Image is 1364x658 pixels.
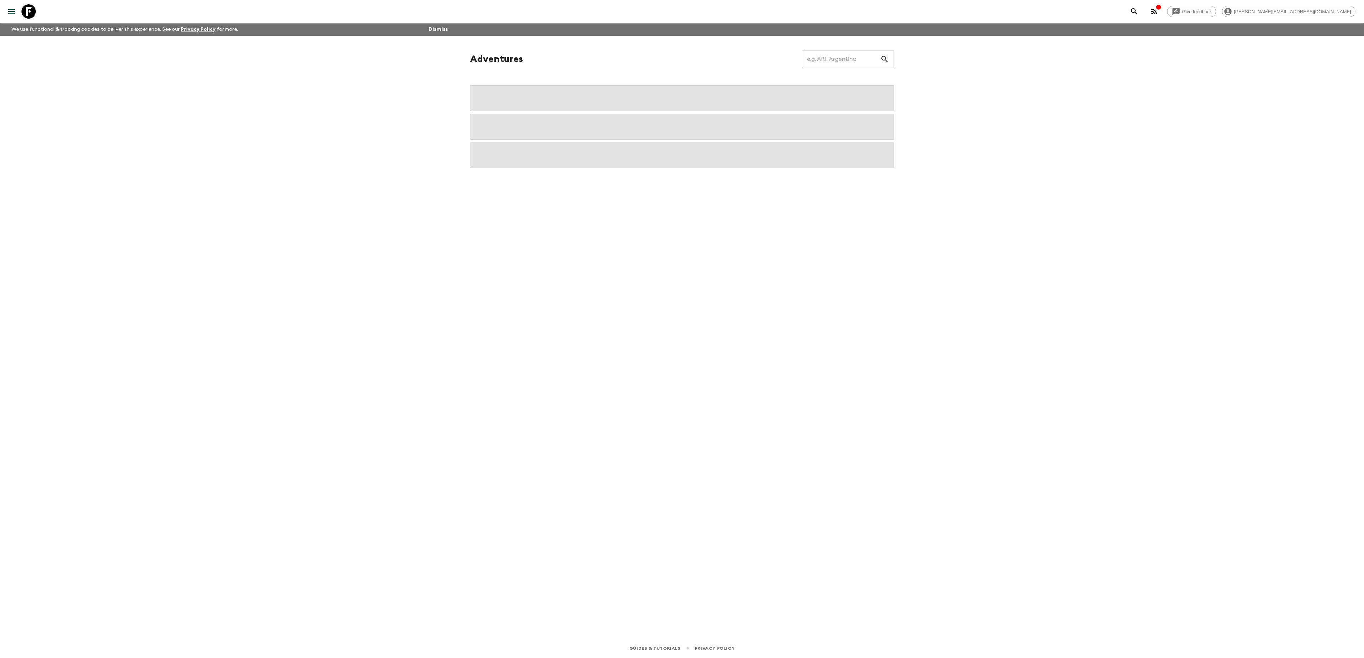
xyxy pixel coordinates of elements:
[9,23,241,36] p: We use functional & tracking cookies to deliver this experience. See our for more.
[802,49,880,69] input: e.g. AR1, Argentina
[470,52,523,66] h1: Adventures
[695,644,735,652] a: Privacy Policy
[1222,6,1355,17] div: [PERSON_NAME][EMAIL_ADDRESS][DOMAIN_NAME]
[181,27,216,32] a: Privacy Policy
[1127,4,1141,19] button: search adventures
[1230,9,1355,14] span: [PERSON_NAME][EMAIL_ADDRESS][DOMAIN_NAME]
[629,644,681,652] a: Guides & Tutorials
[4,4,19,19] button: menu
[1178,9,1216,14] span: Give feedback
[427,24,450,34] button: Dismiss
[1167,6,1216,17] a: Give feedback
